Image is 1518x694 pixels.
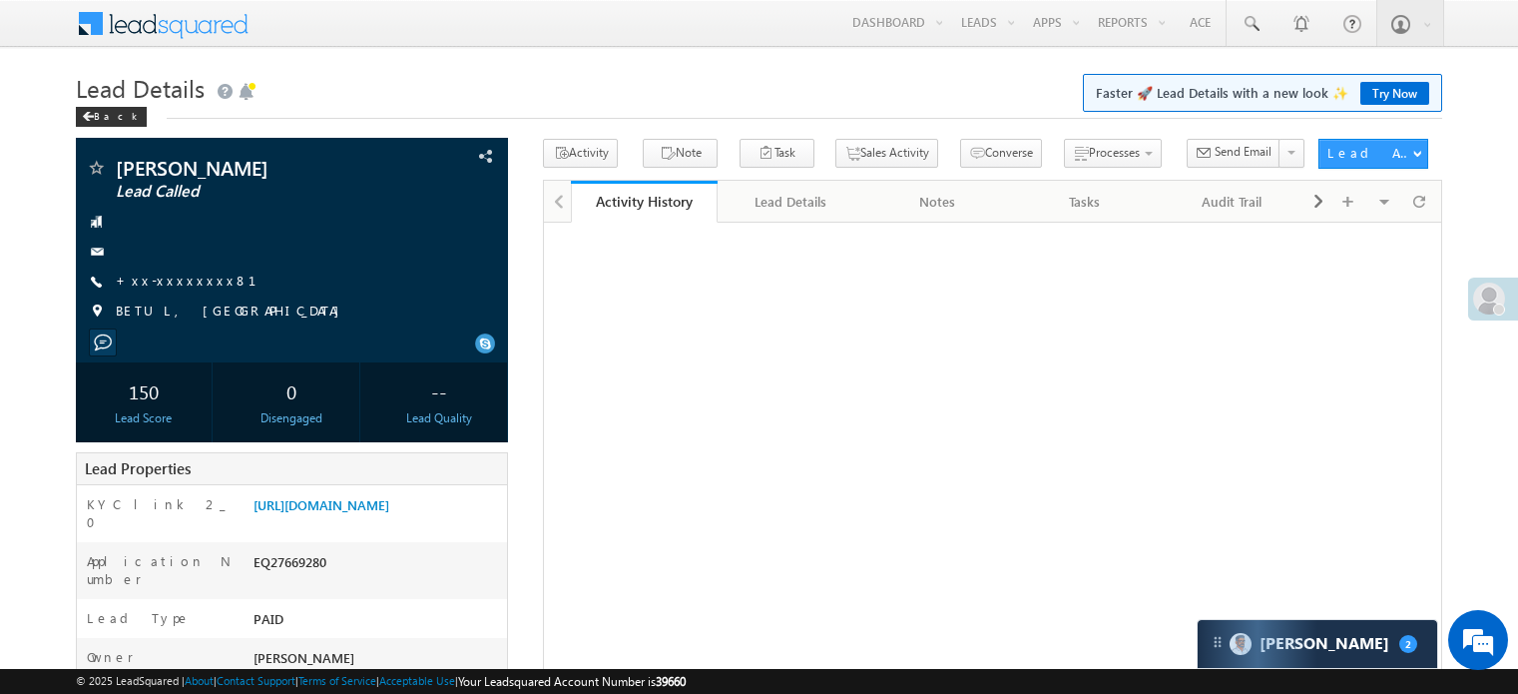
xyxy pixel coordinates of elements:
[87,648,134,666] label: Owner
[1064,139,1162,168] button: Processes
[76,672,686,691] span: © 2025 LeadSquared | | | | |
[881,190,994,214] div: Notes
[253,496,389,513] a: [URL][DOMAIN_NAME]
[1012,181,1159,223] a: Tasks
[571,181,718,223] a: Activity History
[586,192,703,211] div: Activity History
[865,181,1012,223] a: Notes
[87,609,191,627] label: Lead Type
[81,372,207,409] div: 150
[458,674,686,689] span: Your Leadsquared Account Number is
[116,158,383,178] span: [PERSON_NAME]
[85,458,191,478] span: Lead Properties
[376,409,502,427] div: Lead Quality
[229,372,354,409] div: 0
[1215,143,1271,161] span: Send Email
[379,674,455,687] a: Acceptable Use
[1318,139,1428,169] button: Lead Actions
[1176,190,1288,214] div: Audit Trail
[1360,82,1429,105] a: Try Now
[643,139,718,168] button: Note
[1160,181,1306,223] a: Audit Trail
[376,372,502,409] div: --
[1028,190,1141,214] div: Tasks
[116,182,383,202] span: Lead Called
[835,139,938,168] button: Sales Activity
[1187,139,1280,168] button: Send Email
[249,552,507,580] div: EQ27669280
[253,649,354,666] span: [PERSON_NAME]
[116,302,349,322] span: BETUL, [GEOGRAPHIC_DATA]
[734,190,846,214] div: Lead Details
[87,495,233,531] label: KYC link 2_0
[217,674,295,687] a: Contact Support
[76,106,157,123] a: Back
[81,409,207,427] div: Lead Score
[1089,145,1140,160] span: Processes
[960,139,1042,168] button: Converse
[249,609,507,637] div: PAID
[718,181,864,223] a: Lead Details
[185,674,214,687] a: About
[656,674,686,689] span: 39660
[76,72,205,104] span: Lead Details
[1210,634,1226,650] img: carter-drag
[543,139,618,168] button: Activity
[740,139,814,168] button: Task
[116,272,280,289] a: +xx-xxxxxxxx81
[298,674,376,687] a: Terms of Service
[1197,619,1438,669] div: carter-dragCarter[PERSON_NAME]2
[76,107,147,127] div: Back
[1399,635,1417,653] span: 2
[1327,144,1412,162] div: Lead Actions
[87,552,233,588] label: Application Number
[229,409,354,427] div: Disengaged
[1096,83,1429,103] span: Faster 🚀 Lead Details with a new look ✨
